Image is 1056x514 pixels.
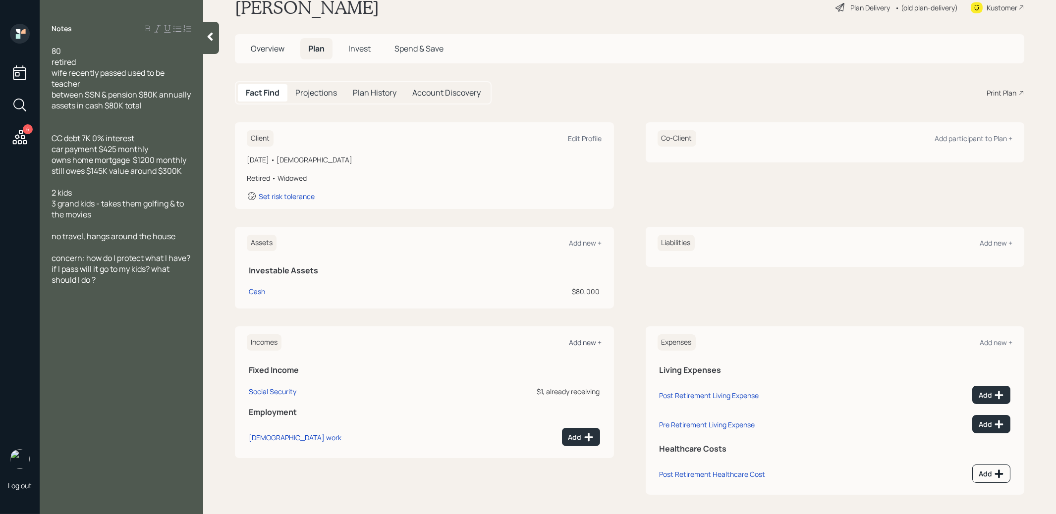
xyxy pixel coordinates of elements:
h6: Incomes [247,334,281,351]
img: treva-nostdahl-headshot.png [10,449,30,469]
span: Invest [348,43,371,54]
span: Overview [251,43,284,54]
div: Add [568,432,594,442]
div: Retired • Widowed [247,173,602,183]
h6: Co-Client [658,130,696,147]
h5: Employment [249,408,600,417]
h5: Fact Find [246,88,279,98]
div: Add [979,419,1004,429]
h6: Client [247,130,274,147]
span: Plan [308,43,325,54]
div: Plan Delivery [850,2,890,13]
div: Add new + [980,238,1012,248]
button: Add [562,428,600,446]
span: no travel, hangs around the house [52,231,175,242]
div: Cash [249,286,265,297]
span: Spend & Save [394,43,444,54]
h5: Fixed Income [249,365,600,375]
div: Social Security [249,387,296,396]
div: Add new + [569,338,602,347]
div: [DATE] • [DEMOGRAPHIC_DATA] [247,154,602,165]
div: Pre Retirement Living Expense [660,420,755,429]
h5: Living Expenses [660,365,1011,375]
div: $80,000 [388,286,600,297]
h6: Expenses [658,334,696,351]
label: Notes [52,24,72,34]
div: Add new + [980,338,1012,347]
div: [DEMOGRAPHIC_DATA] work [249,433,341,442]
div: Edit Profile [568,134,602,143]
div: Add [979,390,1004,400]
h6: Assets [247,235,277,251]
div: Add participant to Plan + [935,134,1012,143]
h6: Liabilities [658,235,695,251]
h5: Investable Assets [249,266,600,275]
h5: Plan History [353,88,396,98]
h5: Healthcare Costs [660,444,1011,454]
div: Post Retirement Healthcare Cost [660,469,766,479]
span: 80 retired wife recently passed used to be teacher between SSN & pension $80K annually assets in ... [52,46,191,111]
h5: Projections [295,88,337,98]
div: Kustomer [987,2,1017,13]
div: Log out [8,481,32,490]
div: Add new + [569,238,602,248]
div: $1, already receiving [458,386,600,397]
button: Add [972,464,1010,483]
div: Set risk tolerance [259,192,315,201]
span: CC debt 7K 0% interest car payment $425 monthly owns home mortgage $1200 monthly still owes $145K... [52,133,188,176]
div: • (old plan-delivery) [895,2,958,13]
span: 2 kids 3 grand kids - takes them golfing & to the movies [52,187,185,220]
div: Print Plan [987,88,1016,98]
button: Add [972,386,1010,404]
div: Post Retirement Living Expense [660,391,759,400]
h5: Account Discovery [412,88,481,98]
div: Add [979,469,1004,479]
span: concern: how do I protect what I have? if I pass will it go to my kids? what should I do ? [52,253,193,285]
button: Add [972,415,1010,433]
div: 6 [23,124,33,134]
